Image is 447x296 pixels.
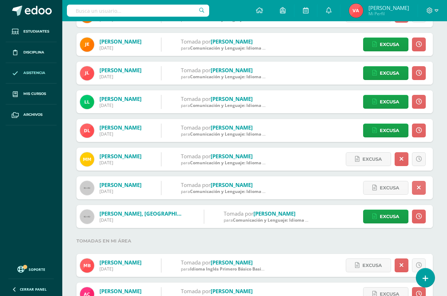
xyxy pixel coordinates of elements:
span: Tomada por [181,124,211,131]
a: [PERSON_NAME] [211,67,253,74]
div: [DATE] [99,217,184,223]
span: Comunicación y Lenguaje: Idioma Español Primero Básico Basicos 'B' [190,160,334,166]
input: Busca un usuario... [67,5,209,17]
a: Excusa [363,210,408,223]
img: f90d96feb81eb68eb65d9593fb22c30f.png [80,258,94,273]
span: Comunicación y Lenguaje: Idioma Español Primero Básico Basicos 'B' [190,45,334,51]
img: 60x60 [80,181,94,195]
img: 5711b24d8cffe74a96f4c51c60be1166.png [80,38,94,52]
span: Tomada por [181,288,211,295]
a: [PERSON_NAME] [211,288,253,295]
label: Tomadas en mi área [76,234,433,248]
a: [PERSON_NAME] [99,38,142,45]
a: [PERSON_NAME] [253,210,296,217]
a: Excusa [363,181,408,195]
span: Mis cursos [23,91,46,97]
a: [PERSON_NAME] [99,181,142,188]
span: Excusa [380,181,399,194]
span: Tomada por [181,259,211,266]
span: Tomada por [181,181,211,188]
a: [PERSON_NAME], [GEOGRAPHIC_DATA] [99,210,199,217]
img: b6f7aa5aea7728baaf614d6ba0dcef7b.png [80,152,94,166]
div: para [181,266,266,272]
a: Excusa [346,152,391,166]
div: [DATE] [99,45,142,51]
a: Estudiantes [6,21,57,42]
a: Mis cursos [6,84,57,104]
span: Estudiantes [23,29,49,34]
div: para [181,102,266,108]
span: Tomada por [181,67,211,74]
img: 5ef59e455bde36dc0487bc51b4dad64e.png [349,4,363,18]
span: Comunicación y Lenguaje: Idioma Español Primero Básico Basicos 'B' [190,131,334,137]
a: [PERSON_NAME] [99,259,142,266]
div: [DATE] [99,160,142,166]
a: Disciplina [6,42,57,63]
a: Archivos [6,104,57,125]
img: 60x60 [80,210,94,224]
a: [PERSON_NAME] [211,95,253,102]
span: Tomada por [181,153,211,160]
span: Archivos [23,112,42,118]
span: Soporte [29,267,45,272]
a: [PERSON_NAME] [211,181,253,188]
span: Comunicación y Lenguaje: Idioma Español Primero Básico Basicos 'B' [190,102,334,108]
span: Excusa [380,38,399,51]
a: [PERSON_NAME] [211,259,253,266]
span: Tomada por [224,210,253,217]
a: Soporte [8,264,54,274]
a: Excusa [363,95,408,109]
span: Comunicación y Lenguaje: Idioma Español Primero Básico Basicos 'B' [190,188,334,194]
div: [DATE] [99,102,142,108]
div: [DATE] [99,131,142,137]
a: Excusa [363,38,408,51]
span: Idioma Inglés Primero Básico Basicos 'LEVEL 3' [190,266,287,272]
span: Mi Perfil [368,11,409,17]
div: [DATE] [99,74,142,80]
a: [PERSON_NAME] [99,124,142,131]
div: [DATE] [99,266,142,272]
span: Disciplina [23,50,44,55]
div: [DATE] [99,188,142,194]
a: Excusa [363,124,408,137]
span: Excusa [380,124,399,137]
a: [PERSON_NAME] [99,67,142,74]
span: Tomada por [181,95,211,102]
div: para [181,131,266,137]
span: Tomada por [181,38,211,45]
span: Excusa [380,210,399,223]
a: Excusa [346,258,391,272]
span: Excusa [380,95,399,108]
span: Excusa [362,153,382,166]
div: para [181,74,266,80]
a: [PERSON_NAME] [99,95,142,102]
div: para [181,160,266,166]
a: [PERSON_NAME] [99,153,142,160]
a: [PERSON_NAME] [99,288,142,295]
a: [PERSON_NAME] [211,153,253,160]
div: para [181,188,266,194]
div: para [181,45,266,51]
a: Asistencia [6,63,57,84]
span: Excusa [380,67,399,80]
span: Comunicación y Lenguaje: Idioma Español Primero Básico Basicos 'B' [190,74,334,80]
span: Cerrar panel [20,287,47,292]
a: [PERSON_NAME] [211,38,253,45]
div: para [224,217,309,223]
a: [PERSON_NAME] [211,124,253,131]
a: Excusa [363,66,408,80]
img: 12c36d532fb2f789a47758343c725af4.png [80,66,94,80]
img: d3d80b7b651a4f47aeb273b60ddb46be.png [80,95,94,109]
span: Excusa [362,259,382,272]
span: Asistencia [23,70,45,76]
span: Comunicación y Lenguaje: Idioma Español Primero Básico Basicos 'B' [233,217,377,223]
img: c0a772d9fee1c43e20660f89cd300210.png [80,124,94,138]
span: [PERSON_NAME] [368,4,409,11]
